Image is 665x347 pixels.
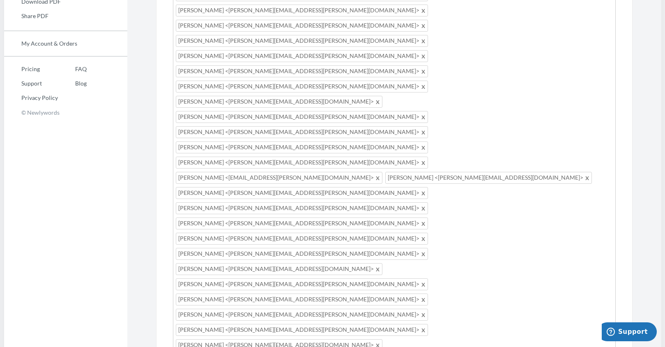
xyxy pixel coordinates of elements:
[4,92,58,104] a: Privacy Policy
[176,294,428,305] span: [PERSON_NAME] <[PERSON_NAME][EMAIL_ADDRESS][PERSON_NAME][DOMAIN_NAME]>
[4,106,127,119] p: © Newlywords
[176,81,428,93] span: [PERSON_NAME] <[PERSON_NAME][EMAIL_ADDRESS][PERSON_NAME][DOMAIN_NAME]>
[176,20,428,32] span: [PERSON_NAME] <[PERSON_NAME][EMAIL_ADDRESS][PERSON_NAME][DOMAIN_NAME]>
[176,50,428,62] span: [PERSON_NAME] <[PERSON_NAME][EMAIL_ADDRESS][PERSON_NAME][DOMAIN_NAME]>
[176,233,428,245] span: [PERSON_NAME] <[PERSON_NAME][EMAIL_ADDRESS][PERSON_NAME][DOMAIN_NAME]>
[602,322,657,343] iframe: Opens a widget where you can chat to one of our agents
[4,10,127,22] a: Share PDF
[176,217,428,229] span: [PERSON_NAME] <[PERSON_NAME][EMAIL_ADDRESS][PERSON_NAME][DOMAIN_NAME]>
[176,248,428,260] span: [PERSON_NAME] <[PERSON_NAME][EMAIL_ADDRESS][PERSON_NAME][DOMAIN_NAME]>
[176,202,428,214] span: [PERSON_NAME] <[PERSON_NAME][EMAIL_ADDRESS][PERSON_NAME][DOMAIN_NAME]>
[176,111,428,123] span: [PERSON_NAME] <[PERSON_NAME][EMAIL_ADDRESS][PERSON_NAME][DOMAIN_NAME]>
[176,263,382,275] span: [PERSON_NAME] <[PERSON_NAME][EMAIL_ADDRESS][DOMAIN_NAME]>
[4,37,127,50] a: My Account & Orders
[176,187,428,199] span: [PERSON_NAME] <[PERSON_NAME][EMAIL_ADDRESS][PERSON_NAME][DOMAIN_NAME]>
[385,172,592,184] span: [PERSON_NAME] <[PERSON_NAME][EMAIL_ADDRESS][DOMAIN_NAME]>
[58,63,87,75] a: FAQ
[176,309,428,321] span: [PERSON_NAME] <[PERSON_NAME][EMAIL_ADDRESS][PERSON_NAME][DOMAIN_NAME]>
[176,65,428,77] span: [PERSON_NAME] <[PERSON_NAME][EMAIL_ADDRESS][PERSON_NAME][DOMAIN_NAME]>
[176,157,428,169] span: [PERSON_NAME] <[PERSON_NAME][EMAIL_ADDRESS][PERSON_NAME][DOMAIN_NAME]>
[176,126,428,138] span: [PERSON_NAME] <[PERSON_NAME][EMAIL_ADDRESS][PERSON_NAME][DOMAIN_NAME]>
[176,324,428,336] span: [PERSON_NAME] <[PERSON_NAME][EMAIL_ADDRESS][PERSON_NAME][DOMAIN_NAME]>
[4,77,58,90] a: Support
[176,278,428,290] span: [PERSON_NAME] <[PERSON_NAME][EMAIL_ADDRESS][PERSON_NAME][DOMAIN_NAME]>
[176,5,428,16] span: [PERSON_NAME] <[PERSON_NAME][EMAIL_ADDRESS][PERSON_NAME][DOMAIN_NAME]>
[176,141,428,153] span: [PERSON_NAME] <[PERSON_NAME][EMAIL_ADDRESS][PERSON_NAME][DOMAIN_NAME]>
[176,35,428,47] span: [PERSON_NAME] <[PERSON_NAME][EMAIL_ADDRESS][PERSON_NAME][DOMAIN_NAME]>
[176,96,382,108] span: [PERSON_NAME] <[PERSON_NAME][EMAIL_ADDRESS][DOMAIN_NAME]>
[176,172,382,184] span: [PERSON_NAME] <[EMAIL_ADDRESS][PERSON_NAME][DOMAIN_NAME]>
[58,77,87,90] a: Blog
[4,63,58,75] a: Pricing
